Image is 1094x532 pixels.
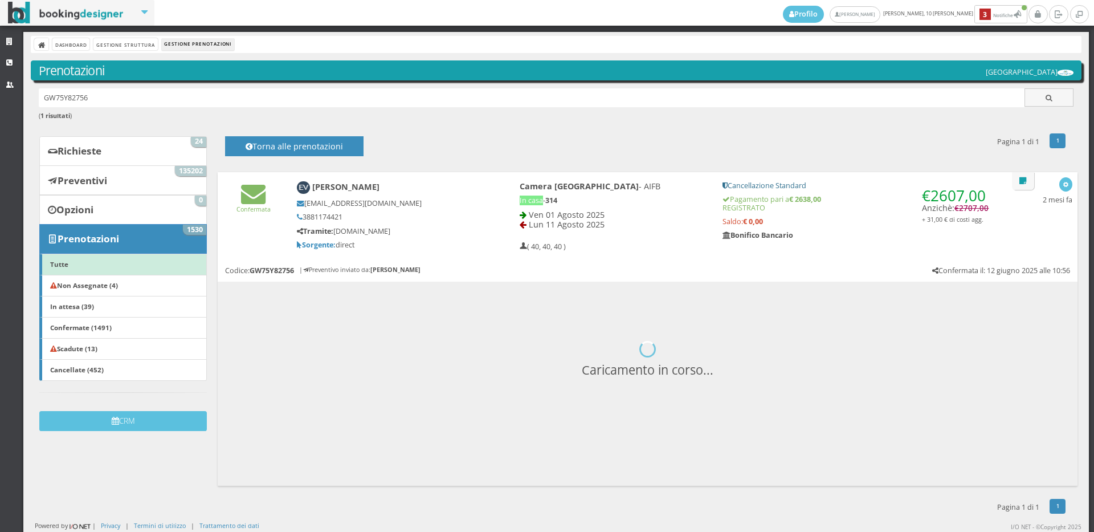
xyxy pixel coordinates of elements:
span: Lun 11 Agosto 2025 [529,219,605,230]
b: Camera [GEOGRAPHIC_DATA] [520,181,639,192]
a: Scadute (13) [39,338,207,360]
b: [PERSON_NAME] [370,265,421,274]
b: Preventivi [58,174,107,187]
span: 1530 [183,225,206,235]
img: ea773b7e7d3611ed9c9d0608f5526cb6.png [1058,70,1073,76]
h4: Torna alle prenotazioni [238,141,350,159]
a: Privacy [101,521,120,530]
h4: Anzichè: [922,181,990,224]
a: 1 [1050,133,1066,148]
div: | [191,521,194,530]
div: Powered by | [35,521,96,531]
a: [PERSON_NAME] [830,6,880,23]
h5: Saldo: [722,217,991,226]
a: Gestione Struttura [93,38,157,50]
h5: 2 mesi fa [1043,196,1072,204]
h5: Codice: [225,266,294,275]
a: Non Assegnate (4) [39,275,207,297]
a: Termini di utilizzo [134,521,186,530]
img: BookingDesigner.com [8,2,124,24]
span: 0 [195,196,206,206]
h5: Pagina 1 di 1 [997,137,1039,146]
span: 135202 [175,166,206,176]
b: Bonifico Bancario [722,230,793,240]
input: Ricerca cliente - (inserisci il codice, il nome, il cognome, il numero di telefono o la mail) [39,88,1025,107]
b: 3 [979,9,991,21]
a: Richieste 24 [39,136,207,166]
a: In attesa (39) [39,296,207,318]
h5: direct [297,241,481,249]
h3: Caricamento in corso... [218,363,1077,481]
a: Prenotazioni 1530 [39,224,207,254]
a: Tutte [39,254,207,275]
b: Sorgente: [297,240,336,250]
a: Opzioni 0 [39,195,207,225]
span: € [922,185,986,206]
b: Cancellate (452) [50,365,104,374]
h5: 3881174421 [297,213,481,221]
b: Scadute (13) [50,344,97,353]
span: 2707,00 [959,203,989,213]
h5: [EMAIL_ADDRESS][DOMAIN_NAME] [297,199,481,208]
h5: [DOMAIN_NAME] [297,227,481,235]
button: 3Notifiche [974,5,1027,23]
span: 24 [191,137,206,147]
a: Trattamento dei dati [199,521,259,530]
h5: [GEOGRAPHIC_DATA] [986,68,1073,76]
img: ionet_small_logo.png [68,522,92,531]
a: Profilo [783,6,824,23]
h4: - AIFB [520,181,707,191]
a: Preventivi 135202 [39,165,207,195]
h5: Pagamento pari a REGISTRATO [722,195,991,212]
small: + 31,00 € di costi agg. [922,215,983,224]
span: Ven 01 Agosto 2025 [529,209,605,220]
span: In casa [520,196,543,205]
span: € [954,203,989,213]
li: Gestione Prenotazioni [162,38,234,51]
h5: Pagina 1 di 1 [997,503,1039,511]
img: Ermelinda Velo [297,181,310,194]
b: In attesa (39) [50,302,94,311]
b: 1 risultati [40,111,70,120]
h5: - [520,196,707,205]
strong: € 2638,00 [789,194,821,204]
h6: ( ) [39,112,1074,120]
h5: Cancellazione Standard [722,181,991,190]
b: Non Assegnate (4) [50,281,118,290]
b: Tutte [50,259,68,269]
h5: Confermata il: 12 giugno 2025 alle 10:56 [932,266,1070,275]
a: 1 [1050,499,1066,514]
span: 2607,00 [930,185,986,206]
b: Tramite: [297,226,333,236]
a: Confermate (1491) [39,317,207,339]
button: CRM [39,411,207,431]
b: Prenotazioni [58,232,119,245]
span: [PERSON_NAME], 10 [PERSON_NAME] [783,5,1028,23]
h3: Prenotazioni [39,63,1074,78]
b: [PERSON_NAME] [312,181,379,192]
a: Dashboard [52,38,89,50]
b: Richieste [58,144,101,157]
h5: ( 40, 40, 40 ) [520,242,566,251]
b: Opzioni [56,203,93,216]
a: Cancellate (452) [39,359,207,381]
b: GW75Y82756 [250,266,294,275]
b: Confermate (1491) [50,323,112,332]
strong: € 0,00 [743,217,763,226]
a: Confermata [236,196,271,213]
h6: | Preventivo inviato da: [299,266,421,274]
b: 314 [545,196,557,205]
div: | [125,521,129,530]
button: Torna alle prenotazioni [225,136,364,156]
